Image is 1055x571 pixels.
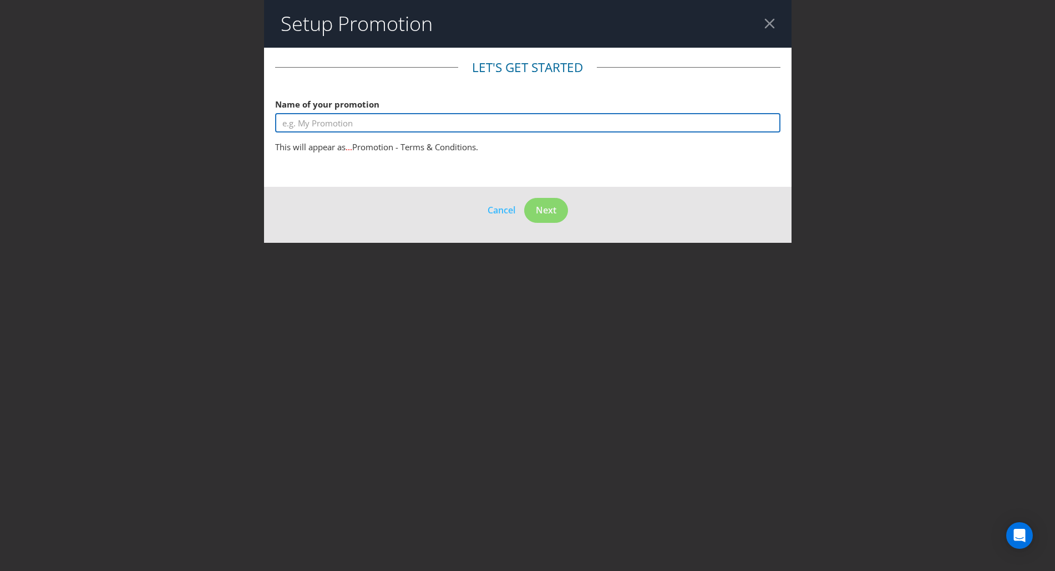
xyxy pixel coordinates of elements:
button: Cancel [487,203,516,217]
input: e.g. My Promotion [275,113,780,132]
h2: Setup Promotion [281,13,433,35]
span: Cancel [488,204,515,216]
span: Promotion - Terms & Conditions. [352,141,478,152]
span: Next [536,204,556,216]
legend: Let's get started [458,59,597,77]
button: Next [524,198,568,223]
div: Open Intercom Messenger [1006,522,1033,549]
span: ... [346,141,352,152]
span: This will appear as [275,141,346,152]
span: Name of your promotion [275,99,379,110]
